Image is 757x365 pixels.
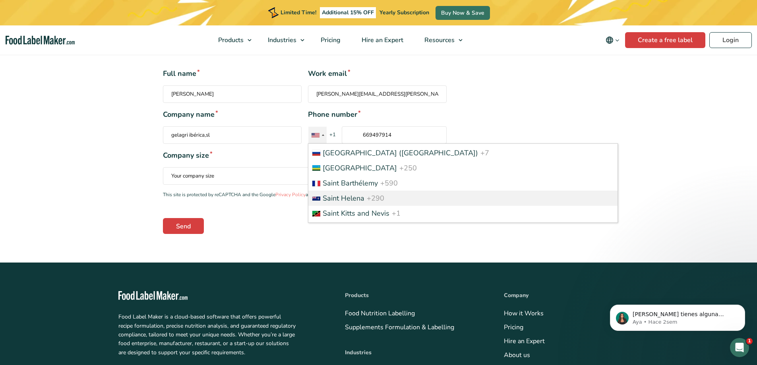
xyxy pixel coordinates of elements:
[163,150,447,161] span: Company size
[6,36,75,45] a: Food Label Maker homepage
[323,178,378,188] span: Saint Barthélemy
[345,291,480,300] p: Products
[318,36,341,44] span: Pricing
[310,25,349,55] a: Pricing
[598,288,757,344] iframe: Intercom notifications mensaje
[380,178,398,188] span: +590
[367,193,384,203] span: +290
[308,127,327,143] div: United States: +1
[730,338,749,357] iframe: Intercom live chat
[163,126,302,144] input: Company name*
[345,309,415,318] a: Food Nutrition Labelling
[281,9,316,16] span: Limited Time!
[436,6,490,20] a: Buy Now & Save
[208,25,256,55] a: Products
[308,109,447,120] span: Phone number
[163,191,447,199] p: This site is protected by reCAPTCHA and the Google and apply.
[504,309,544,318] a: How it Works
[265,36,297,44] span: Industries
[320,7,376,18] span: Additional 15% OFF
[625,32,705,48] a: Create a free label
[399,163,417,173] span: +250
[746,338,753,344] span: 1
[323,193,364,203] span: Saint Helena
[163,68,594,234] form: Contact form
[504,337,545,346] a: Hire an Expert
[275,191,306,198] a: Privacy Policy
[392,209,401,218] span: +1
[323,209,389,218] span: Saint Kitts and Nevis
[308,68,447,79] span: Work email
[504,351,530,359] a: About us
[359,36,404,44] span: Hire an Expert
[422,36,455,44] span: Resources
[118,313,296,357] p: Food Label Maker is a cloud-based software that offers powerful recipe formulation, precise nutri...
[323,163,397,173] span: [GEOGRAPHIC_DATA]
[600,32,625,48] button: Change language
[326,131,340,139] span: +1
[163,109,302,120] span: Company name
[414,25,467,55] a: Resources
[504,291,639,300] p: Company
[709,32,752,48] a: Login
[323,148,478,158] span: [GEOGRAPHIC_DATA] ([GEOGRAPHIC_DATA])
[216,36,244,44] span: Products
[379,9,429,16] span: Yearly Subscription
[345,348,480,357] p: Industries
[257,25,308,55] a: Industries
[308,85,447,103] input: Work email*
[163,68,302,79] span: Full name
[163,218,204,234] input: Send
[118,291,188,300] img: Food Label Maker - white
[342,126,447,144] input: Phone number* List of countries+1
[118,291,321,300] a: Food Label Maker homepage
[504,323,523,332] a: Pricing
[480,148,489,158] span: +7
[345,323,454,332] a: Supplements Formulation & Labelling
[351,25,412,55] a: Hire an Expert
[163,85,302,103] input: Full name*
[308,143,618,223] ul: List of countries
